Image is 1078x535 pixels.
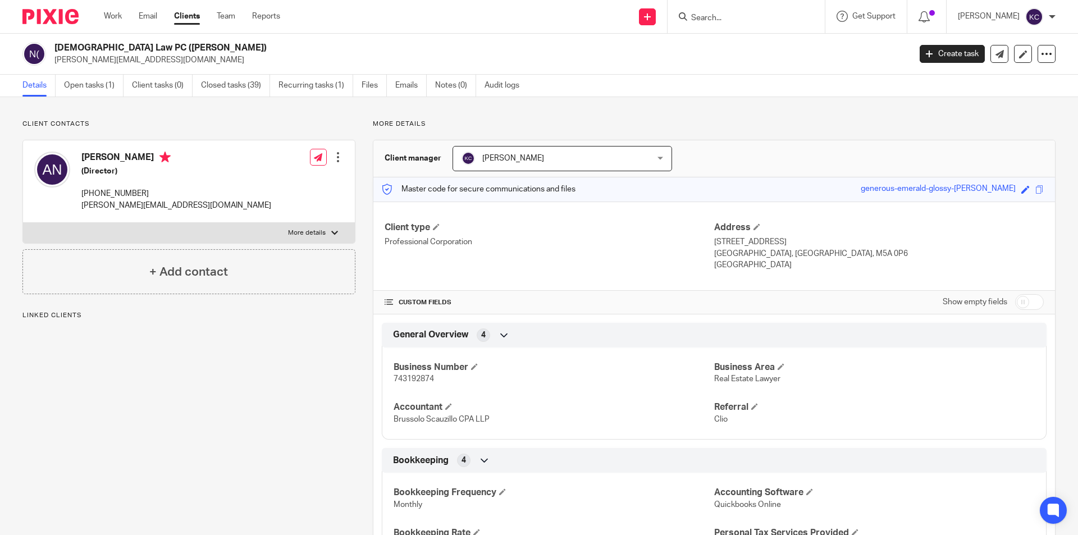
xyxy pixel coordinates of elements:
[958,11,1020,22] p: [PERSON_NAME]
[394,487,714,499] h4: Bookkeeping Frequency
[714,362,1035,373] h4: Business Area
[382,184,575,195] p: Master code for secure communications and files
[920,45,985,63] a: Create task
[861,183,1016,196] div: generous-emerald-glossy-[PERSON_NAME]
[714,487,1035,499] h4: Accounting Software
[64,75,124,97] a: Open tasks (1)
[81,166,271,177] h5: (Director)
[394,401,714,413] h4: Accountant
[159,152,171,163] i: Primary
[714,401,1035,413] h4: Referral
[394,375,434,383] span: 743192874
[217,11,235,22] a: Team
[54,54,903,66] p: [PERSON_NAME][EMAIL_ADDRESS][DOMAIN_NAME]
[1025,8,1043,26] img: svg%3E
[385,298,714,307] h4: CUSTOM FIELDS
[714,375,780,383] span: Real Estate Lawyer
[22,42,46,66] img: svg%3E
[288,228,326,237] p: More details
[385,222,714,234] h4: Client type
[104,11,122,22] a: Work
[385,236,714,248] p: Professional Corporation
[393,455,449,467] span: Bookkeeping
[395,75,427,97] a: Emails
[201,75,270,97] a: Closed tasks (39)
[252,11,280,22] a: Reports
[435,75,476,97] a: Notes (0)
[174,11,200,22] a: Clients
[852,12,896,20] span: Get Support
[149,263,228,281] h4: + Add contact
[462,455,466,466] span: 4
[394,501,422,509] span: Monthly
[81,152,271,166] h4: [PERSON_NAME]
[394,362,714,373] h4: Business Number
[943,296,1007,308] label: Show empty fields
[22,75,56,97] a: Details
[482,154,544,162] span: [PERSON_NAME]
[54,42,733,54] h2: [DEMOGRAPHIC_DATA] Law PC ([PERSON_NAME])
[714,501,781,509] span: Quickbooks Online
[481,330,486,341] span: 4
[714,248,1044,259] p: [GEOGRAPHIC_DATA], [GEOGRAPHIC_DATA], M5A 0P6
[394,415,490,423] span: Brussolo Scauzillo CPA LLP
[714,259,1044,271] p: [GEOGRAPHIC_DATA]
[462,152,475,165] img: svg%3E
[714,222,1044,234] h4: Address
[81,200,271,211] p: [PERSON_NAME][EMAIL_ADDRESS][DOMAIN_NAME]
[22,120,355,129] p: Client contacts
[132,75,193,97] a: Client tasks (0)
[278,75,353,97] a: Recurring tasks (1)
[690,13,791,24] input: Search
[385,153,441,164] h3: Client manager
[714,415,728,423] span: Clio
[34,152,70,188] img: svg%3E
[362,75,387,97] a: Files
[81,188,271,199] p: [PHONE_NUMBER]
[139,11,157,22] a: Email
[714,236,1044,248] p: [STREET_ADDRESS]
[393,329,468,341] span: General Overview
[22,9,79,24] img: Pixie
[22,311,355,320] p: Linked clients
[485,75,528,97] a: Audit logs
[373,120,1056,129] p: More details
